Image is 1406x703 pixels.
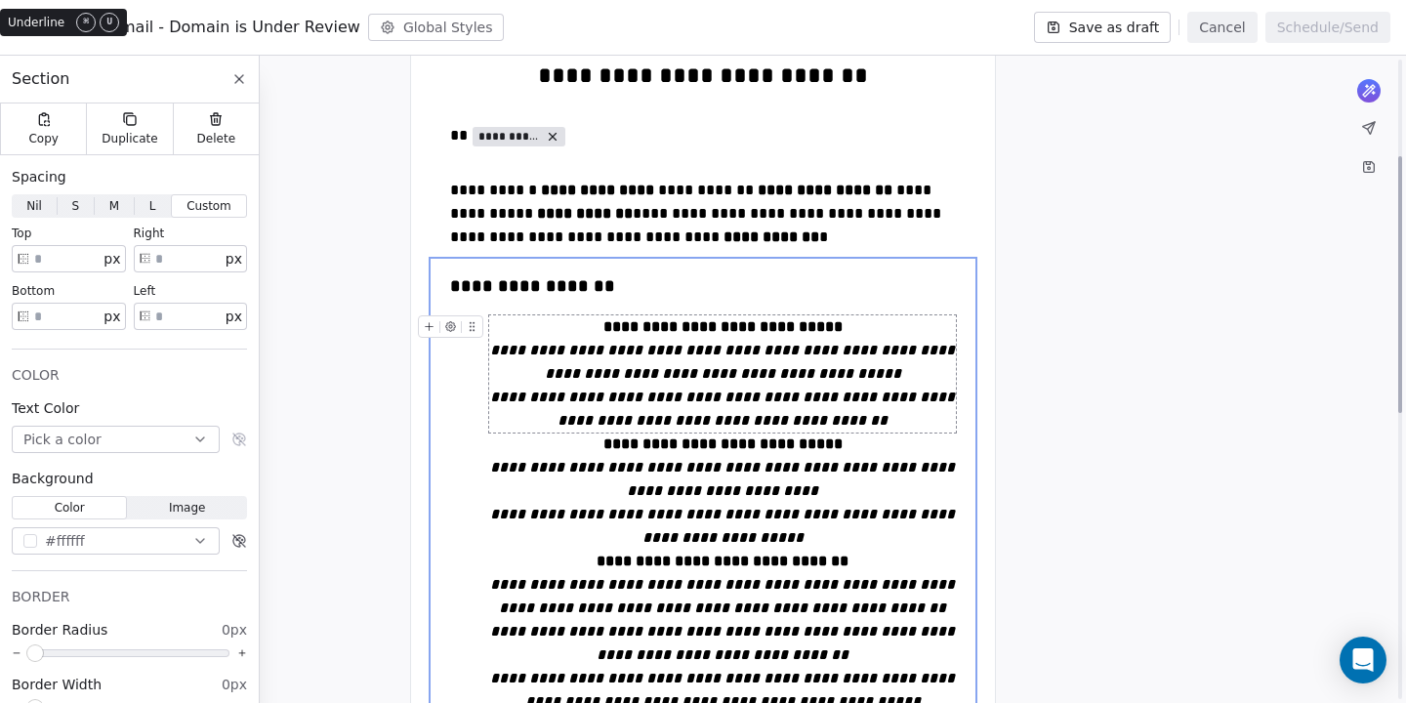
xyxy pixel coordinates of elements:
[28,131,59,146] span: Copy
[226,307,242,327] span: px
[103,307,120,327] span: px
[12,283,126,299] div: bottom
[12,398,79,418] span: Text Color
[26,197,42,215] span: Nil
[12,469,94,488] span: Background
[12,620,107,640] span: Border Radius
[226,249,242,269] span: px
[12,675,102,694] span: Border Width
[76,13,96,32] kbd: ⌘
[12,426,220,453] button: Pick a color
[16,16,360,39] span: Notification Email - Domain is Under Review
[1034,12,1172,43] button: Save as draft
[102,131,157,146] span: Duplicate
[1265,12,1390,43] button: Schedule/Send
[12,67,69,91] span: Section
[197,131,236,146] span: Delete
[71,197,79,215] span: S
[100,13,119,32] kbd: U
[134,283,248,299] div: left
[1340,637,1386,683] div: Open Intercom Messenger
[45,531,85,552] span: #ffffff
[12,226,126,241] div: top
[12,587,247,606] div: BORDER
[109,197,119,215] span: M
[222,675,247,694] span: 0px
[134,226,248,241] div: right
[368,14,505,41] button: Global Styles
[1187,12,1257,43] button: Cancel
[149,197,156,215] span: L
[12,167,66,186] span: Spacing
[12,365,247,385] div: COLOR
[12,527,220,555] button: #ffffff
[222,620,247,640] span: 0px
[169,499,206,517] span: Image
[8,15,64,30] span: Underline
[103,249,120,269] span: px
